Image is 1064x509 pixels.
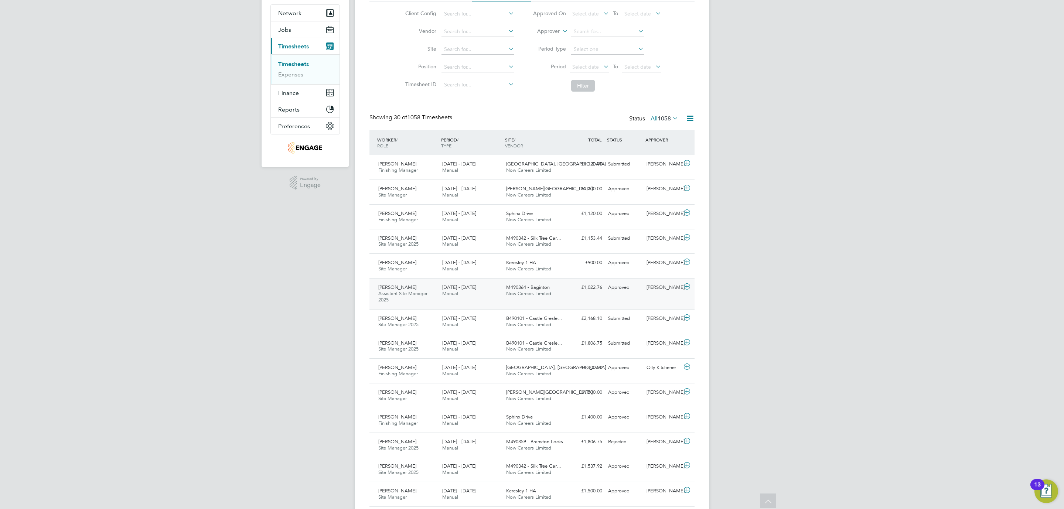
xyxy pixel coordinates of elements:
[506,438,563,445] span: M490359 - Branston Locks
[394,114,407,121] span: 30 of
[442,494,458,500] span: Manual
[442,210,476,216] span: [DATE] - [DATE]
[644,232,682,245] div: [PERSON_NAME]
[378,469,419,475] span: Site Manager 2025
[506,167,551,173] span: Now Careers Limited
[506,259,536,266] span: Keresley 1 HA
[567,312,605,325] div: £2,168.10
[605,337,644,349] div: Submitted
[442,167,458,173] span: Manual
[572,64,599,70] span: Select date
[278,26,291,33] span: Jobs
[378,321,419,328] span: Site Manager 2025
[567,257,605,269] div: £900.00
[442,315,476,321] span: [DATE] - [DATE]
[442,414,476,420] span: [DATE] - [DATE]
[442,364,476,370] span: [DATE] - [DATE]
[378,315,416,321] span: [PERSON_NAME]
[506,235,562,241] span: M490342 - Silk Tree Gar…
[605,411,644,423] div: Approved
[506,469,551,475] span: Now Careers Limited
[624,64,651,70] span: Select date
[290,176,321,190] a: Powered byEngage
[506,488,536,494] span: Keresley 1 HA
[644,362,682,374] div: Olly Kitchener
[442,463,476,469] span: [DATE] - [DATE]
[506,315,562,321] span: B490101 - Castle Gresle…
[378,370,418,377] span: Finishing Manager
[644,312,682,325] div: [PERSON_NAME]
[270,142,340,154] a: Go to home page
[378,167,418,173] span: Finishing Manager
[378,266,407,272] span: Site Manager
[378,463,416,469] span: [PERSON_NAME]
[588,137,601,143] span: TOTAL
[567,485,605,497] div: £1,500.00
[375,133,439,152] div: WORKER
[442,241,458,247] span: Manual
[378,395,407,402] span: Site Manager
[378,259,416,266] span: [PERSON_NAME]
[300,182,321,188] span: Engage
[369,114,454,122] div: Showing
[506,389,593,395] span: [PERSON_NAME][GEOGRAPHIC_DATA]
[506,266,551,272] span: Now Careers Limited
[442,395,458,402] span: Manual
[567,158,605,170] div: £1,120.00
[442,340,476,346] span: [DATE] - [DATE]
[442,235,476,241] span: [DATE] - [DATE]
[442,389,476,395] span: [DATE] - [DATE]
[506,290,551,297] span: Now Careers Limited
[644,133,682,146] div: APPROVER
[442,192,458,198] span: Manual
[533,10,566,17] label: Approved On
[394,114,452,121] span: 1058 Timesheets
[442,420,458,426] span: Manual
[567,337,605,349] div: £1,806.75
[571,27,644,37] input: Search for...
[378,235,416,241] span: [PERSON_NAME]
[506,210,533,216] span: Sphinx Drive
[378,161,416,167] span: [PERSON_NAME]
[278,123,310,130] span: Preferences
[567,362,605,374] div: £1,400.00
[506,494,551,500] span: Now Careers Limited
[278,89,299,96] span: Finance
[624,10,651,17] span: Select date
[442,438,476,445] span: [DATE] - [DATE]
[506,420,551,426] span: Now Careers Limited
[271,5,340,21] button: Network
[442,266,458,272] span: Manual
[378,185,416,192] span: [PERSON_NAME]
[1034,479,1058,503] button: Open Resource Center, 13 new notifications
[506,321,551,328] span: Now Careers Limited
[605,183,644,195] div: Approved
[378,389,416,395] span: [PERSON_NAME]
[278,61,309,68] a: Timesheets
[644,411,682,423] div: [PERSON_NAME]
[378,445,419,451] span: Site Manager 2025
[442,346,458,352] span: Manual
[300,176,321,182] span: Powered by
[378,340,416,346] span: [PERSON_NAME]
[457,137,458,143] span: /
[572,10,599,17] span: Select date
[533,63,566,70] label: Period
[526,28,560,35] label: Approver
[605,460,644,472] div: Approved
[442,488,476,494] span: [DATE] - [DATE]
[605,257,644,269] div: Approved
[378,364,416,370] span: [PERSON_NAME]
[442,445,458,451] span: Manual
[403,81,436,88] label: Timesheet ID
[567,436,605,448] div: £1,806.75
[442,469,458,475] span: Manual
[605,386,644,399] div: Approved
[441,62,514,72] input: Search for...
[605,208,644,220] div: Approved
[441,143,451,148] span: TYPE
[506,161,606,167] span: [GEOGRAPHIC_DATA], [GEOGRAPHIC_DATA]
[506,346,551,352] span: Now Careers Limited
[378,192,407,198] span: Site Manager
[442,161,476,167] span: [DATE] - [DATE]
